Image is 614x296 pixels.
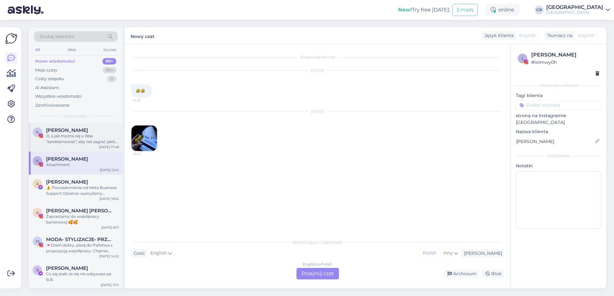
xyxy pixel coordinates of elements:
[516,100,601,110] input: Dodać etykietę
[546,10,603,15] div: [GEOGRAPHIC_DATA]
[516,128,601,135] p: Nazwa klienta
[102,46,118,54] div: Socials
[101,225,119,230] div: [DATE] 8:17
[133,98,157,103] span: 12:56
[420,248,440,258] div: Polish
[35,76,64,82] div: Czaty zespołu
[516,112,601,119] p: strona na Instagramie
[131,68,504,73] div: [DATE]
[516,138,594,145] input: Dodaj nazwę
[535,5,544,14] div: CR
[516,92,601,99] p: Tagi klienta
[131,239,504,245] div: Wybierz język i odpowiedz
[103,67,116,73] div: 99+
[531,51,599,59] div: [PERSON_NAME]
[516,163,601,169] p: Notatki
[35,93,82,100] div: Wszystkie wiadomości
[516,119,601,126] p: [GEOGRAPHIC_DATA]
[35,85,59,91] div: AI Assistant
[131,125,157,151] img: attachment
[36,268,39,272] span: B
[296,268,339,279] div: Przejmij czat
[398,7,412,13] b: New!
[100,168,119,172] div: [DATE] 12:41
[36,210,39,215] span: A
[99,254,119,259] div: [DATE] 14:22
[46,271,119,283] div: Co się stało że się nie odzywasz pa B.B.
[133,151,157,156] span: 12:41
[546,5,610,15] a: [GEOGRAPHIC_DATA][GEOGRAPHIC_DATA]
[36,239,39,244] span: M
[544,32,572,39] div: Tłumacz na
[46,237,113,242] span: MODA• STYLIZACJE• PRZEGLĄDY KOLEKCJI
[35,67,57,73] div: Moje czaty
[453,4,478,16] button: Emails
[444,269,479,278] div: Archiwum
[519,32,536,39] span: English
[46,185,119,196] div: ⚠️ Powiadomienie od Meta Business Support Ostatnio wykryliśmy nietypową aktywność na Twoim koncie...
[65,113,87,119] span: Nowe czaty
[46,214,119,225] div: Zapraszamy do współpracy barterowej 🥰🥰
[34,46,41,54] div: All
[398,6,450,14] div: Try free [DATE]:
[131,250,145,257] div: Gość
[36,181,39,186] span: A
[578,32,594,39] span: English
[131,54,504,60] div: Rozpoczął się czat
[36,158,39,163] span: K
[46,179,88,185] span: Akiba Benedict
[150,250,167,257] span: English
[5,33,17,45] img: Askly Logo
[46,133,119,145] div: O, a jak można się u Was "zareklamować", aby też zagrać jakiś klimatyczny koncercik?😎
[36,130,39,134] span: K
[46,162,119,168] div: Attachment
[131,109,504,114] div: [DATE]
[107,76,116,82] div: 0
[46,208,113,214] span: Anna Żukowska Ewa Adamczewska BLIŹNIACZKI • Bóg • rodzina • dom
[46,242,119,254] div: 💌Dzień dobry, piszę do Państwa z propozycją współpracy. Chętnie odwiedziłabym Państwa hotel z rod...
[102,58,116,65] div: 99+
[482,32,514,39] div: Język Klienta
[482,269,504,278] div: Blok
[485,4,519,16] div: online
[136,88,145,93] span: 🤣🤣
[546,5,603,10] div: [GEOGRAPHIC_DATA]
[130,31,154,40] label: Nowy czat
[516,83,601,88] div: Informacje o kliencie
[99,145,119,149] div: [DATE] 17:48
[66,46,77,54] div: Web
[531,59,599,66] div: # lolmwy0h
[443,250,453,256] span: Inny
[101,283,119,287] div: [DATE] 13:11
[35,58,75,65] div: Nowe wiadomości
[516,153,601,159] div: Dodatkowy
[46,127,88,133] span: Karolina Wołczyńska
[99,196,119,201] div: [DATE] 19:52
[46,265,88,271] span: Bożena Bolewicz
[40,33,75,40] span: Szukaj klientów
[522,56,524,61] span: l
[303,262,333,267] div: English to Polish
[461,250,502,257] div: [PERSON_NAME]
[46,156,88,162] span: Kasia Lebiecka
[35,102,69,109] div: Zarchiwizowane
